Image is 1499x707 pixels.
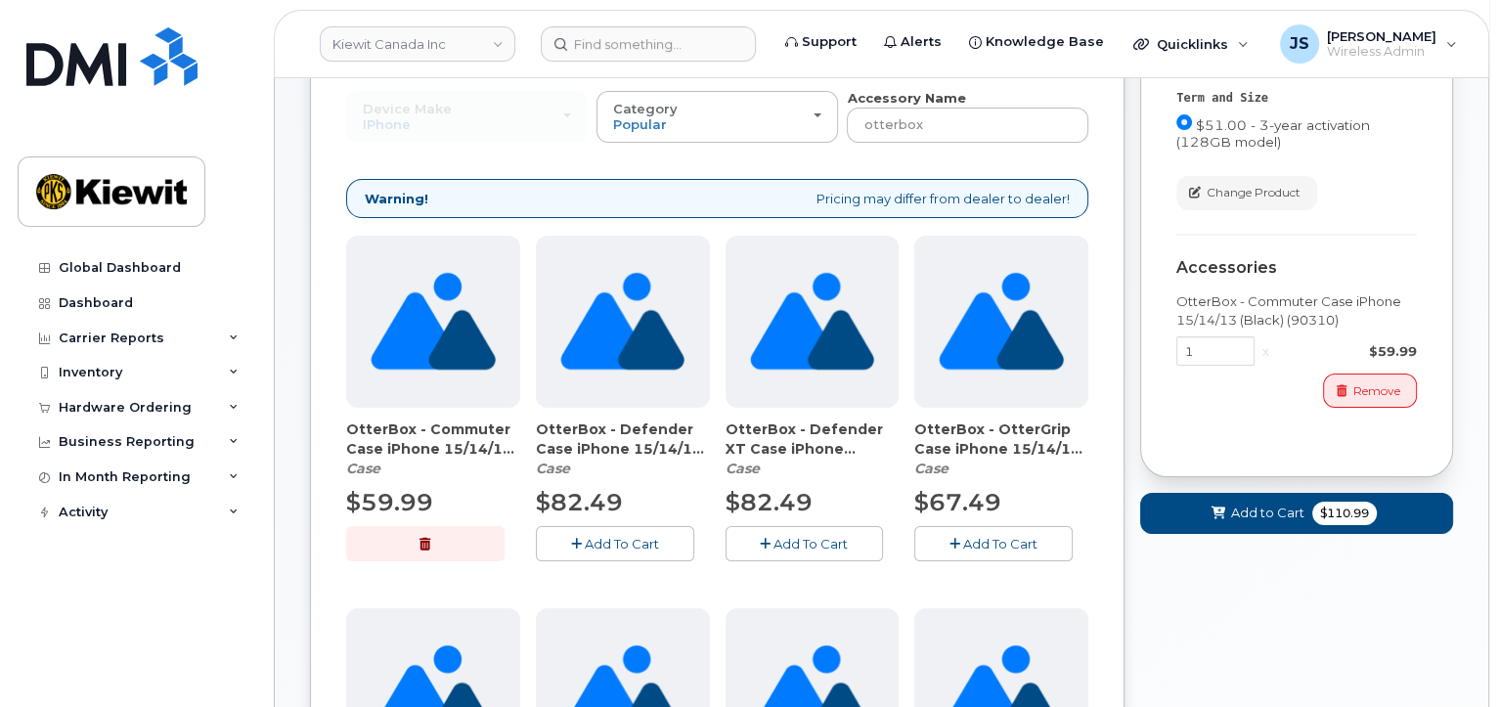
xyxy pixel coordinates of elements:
[1323,374,1417,408] button: Remove
[1140,493,1453,533] button: Add to Cart $110.99
[914,420,1088,459] span: OtterBox - OtterGrip Case iPhone 15/14/13 (Black) (90319)
[371,236,495,408] img: no_image_found-2caef05468ed5679b831cfe6fc140e25e0c280774317ffc20a367ab7fd17291e.png
[536,526,694,560] button: Add To Cart
[1176,114,1192,130] input: $51.00 - 3-year activation (128GB model)
[346,460,380,477] em: Case
[1414,622,1484,692] iframe: Messenger Launcher
[536,488,623,516] span: $82.49
[536,420,710,478] div: OtterBox - Defender Case iPhone 15/14/13 (Black) (90312)
[1327,28,1436,44] span: [PERSON_NAME]
[365,190,428,208] strong: Warning!
[346,488,433,516] span: $59.99
[346,420,520,459] span: OtterBox - Commuter Case iPhone 15/14/13 (Black) (90310)
[772,22,870,62] a: Support
[1176,292,1417,329] div: OtterBox - Commuter Case iPhone 15/14/13 (Black) (90310)
[1255,342,1277,361] div: x
[955,22,1118,62] a: Knowledge Base
[726,488,813,516] span: $82.49
[726,460,760,477] em: Case
[1120,24,1262,64] div: Quicklinks
[346,420,520,478] div: OtterBox - Commuter Case iPhone 15/14/13 (Black) (90310)
[986,32,1104,52] span: Knowledge Base
[914,460,948,477] em: Case
[613,101,678,116] span: Category
[1176,117,1370,150] span: $51.00 - 3-year activation (128GB model)
[1312,502,1377,525] span: $110.99
[726,420,900,478] div: OtterBox - Defender XT Case iPhone 15/14/13 (Clear/Black) (90313)
[596,91,838,142] button: Category Popular
[1277,342,1417,361] div: $59.99
[773,536,848,552] span: Add To Cart
[802,32,857,52] span: Support
[1207,184,1301,201] span: Change Product
[1327,44,1436,60] span: Wireless Admin
[541,26,756,62] input: Find something...
[1353,382,1400,400] span: Remove
[847,90,965,106] strong: Accessory Name
[1176,90,1417,107] div: Term and Size
[1290,32,1309,56] span: JS
[1157,36,1228,52] span: Quicklinks
[963,536,1037,552] span: Add To Cart
[750,236,874,408] img: no_image_found-2caef05468ed5679b831cfe6fc140e25e0c280774317ffc20a367ab7fd17291e.png
[914,420,1088,478] div: OtterBox - OtterGrip Case iPhone 15/14/13 (Black) (90319)
[1266,24,1471,64] div: Jesse Sueper
[914,526,1073,560] button: Add To Cart
[726,526,884,560] button: Add To Cart
[1176,259,1417,277] div: Accessories
[585,536,659,552] span: Add To Cart
[870,22,955,62] a: Alerts
[613,116,667,132] span: Popular
[1231,504,1304,522] span: Add to Cart
[536,460,570,477] em: Case
[560,236,684,408] img: no_image_found-2caef05468ed5679b831cfe6fc140e25e0c280774317ffc20a367ab7fd17291e.png
[320,26,515,62] a: Kiewit Canada Inc
[1176,176,1317,210] button: Change Product
[901,32,942,52] span: Alerts
[346,179,1088,219] div: Pricing may differ from dealer to dealer!
[939,236,1063,408] img: no_image_found-2caef05468ed5679b831cfe6fc140e25e0c280774317ffc20a367ab7fd17291e.png
[726,420,900,459] span: OtterBox - Defender XT Case iPhone 15/14/13 (Clear/Black) (90313)
[536,420,710,459] span: OtterBox - Defender Case iPhone 15/14/13 (Black) (90312)
[914,488,1001,516] span: $67.49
